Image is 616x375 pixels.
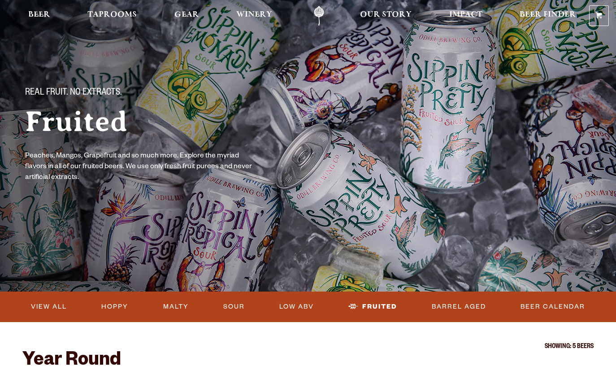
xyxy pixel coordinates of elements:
a: Impact [443,6,488,26]
a: Gear [169,6,205,26]
a: Beer Finder [514,6,582,26]
p: Showing: 5 Beers [22,344,594,351]
a: Barrel Aged [428,297,490,317]
span: Taprooms [87,11,137,18]
p: Peaches, Mangos, Grapefruit and so much more. Explore the myriad flavors in all of our fruited be... [25,151,255,183]
span: Our Story [360,11,412,18]
span: Impact [449,11,482,18]
span: Gear [174,11,199,18]
h1: Fruited [25,106,305,137]
a: Hoppy [98,297,132,317]
a: Our Story [354,6,417,26]
a: Low ABV [276,297,317,317]
span: Beer Finder [520,11,576,18]
a: Taprooms [82,6,143,26]
span: Beer [28,11,50,18]
a: Fruited [345,297,400,317]
span: Real Fruit. No Extracts. [25,87,122,99]
span: Winery [236,11,272,18]
h2: Year Round [22,351,594,372]
a: Odell Home [302,6,336,26]
a: Beer Calendar [517,297,589,317]
a: Malty [160,297,192,317]
a: Beer [22,6,56,26]
a: View All [27,297,70,317]
a: Winery [230,6,278,26]
a: Sour [220,297,248,317]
